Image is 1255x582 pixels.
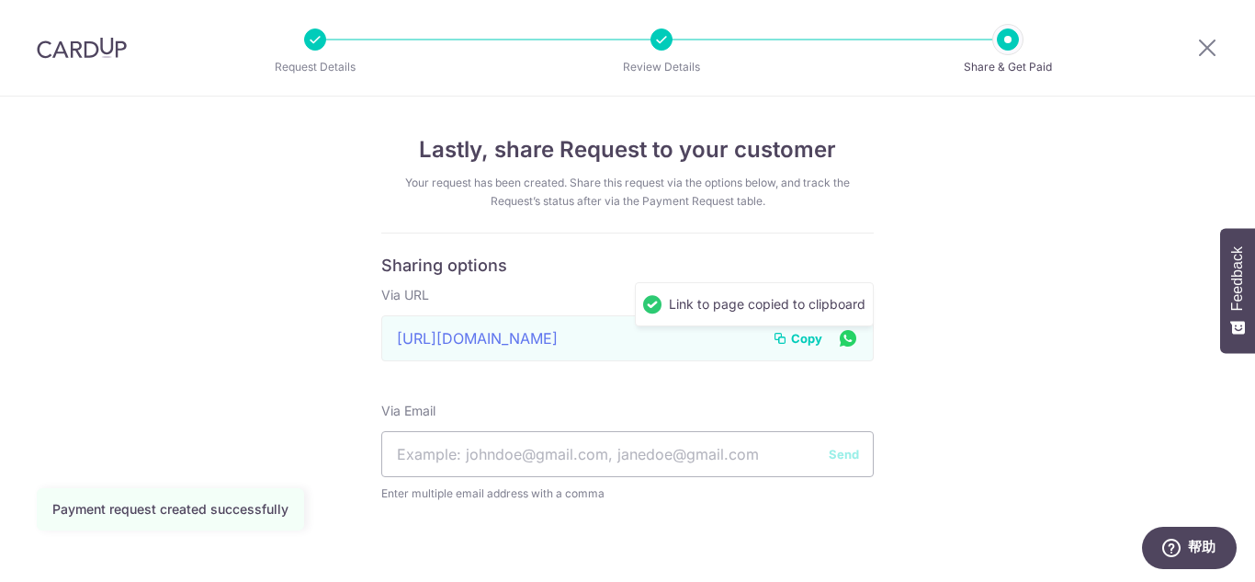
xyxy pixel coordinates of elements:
[1220,228,1255,353] button: Feedback - Show survey
[791,329,822,348] span: Copy
[773,329,822,348] button: Copy
[940,58,1076,76] p: Share & Get Paid
[381,286,429,304] label: Via URL
[1141,527,1237,573] iframe: 打开一个小组件，您可以在其中找到更多信息
[1229,246,1246,311] span: Feedback
[247,58,383,76] p: Request Details
[37,37,127,59] img: CardUp
[381,431,874,477] input: Example: johndoe@gmail.com, janedoe@gmail.com
[381,133,874,166] h4: Lastly, share Request to your customer
[381,402,435,420] label: Via Email
[381,174,874,211] div: Your request has been created. Share this request via the options below, and track the Request’s ...
[52,500,288,519] div: Payment request created successfully
[829,445,859,463] button: Send
[381,485,874,503] span: Enter multiple email address with a comma
[381,256,874,277] h6: Sharing options
[594,58,729,76] p: Review Details
[635,282,874,326] div: Link to page copied to clipboard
